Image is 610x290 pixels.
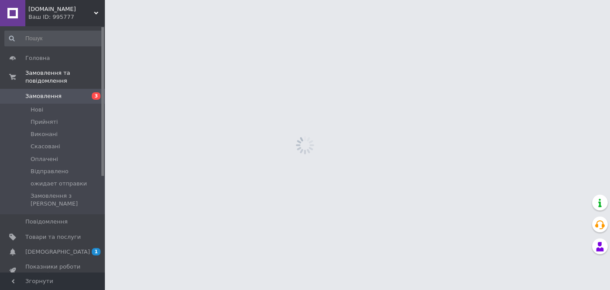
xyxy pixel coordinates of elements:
[31,192,102,208] span: Замовлення з [PERSON_NAME]
[4,31,103,46] input: Пошук
[31,143,60,150] span: Скасовані
[31,168,69,175] span: Відправлено
[25,233,81,241] span: Товари та послуги
[25,92,62,100] span: Замовлення
[25,218,68,226] span: Повідомлення
[28,13,105,21] div: Ваш ID: 995777
[92,248,101,255] span: 1
[25,248,90,256] span: [DEMOGRAPHIC_DATA]
[31,180,87,188] span: ожидает отправки
[31,155,58,163] span: Оплачені
[25,69,105,85] span: Замовлення та повідомлення
[31,106,43,114] span: Нові
[31,130,58,138] span: Виконані
[25,54,50,62] span: Головна
[31,118,58,126] span: Прийняті
[28,5,94,13] span: ROVIAN.COM.UA
[92,92,101,100] span: 3
[25,263,81,279] span: Показники роботи компанії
